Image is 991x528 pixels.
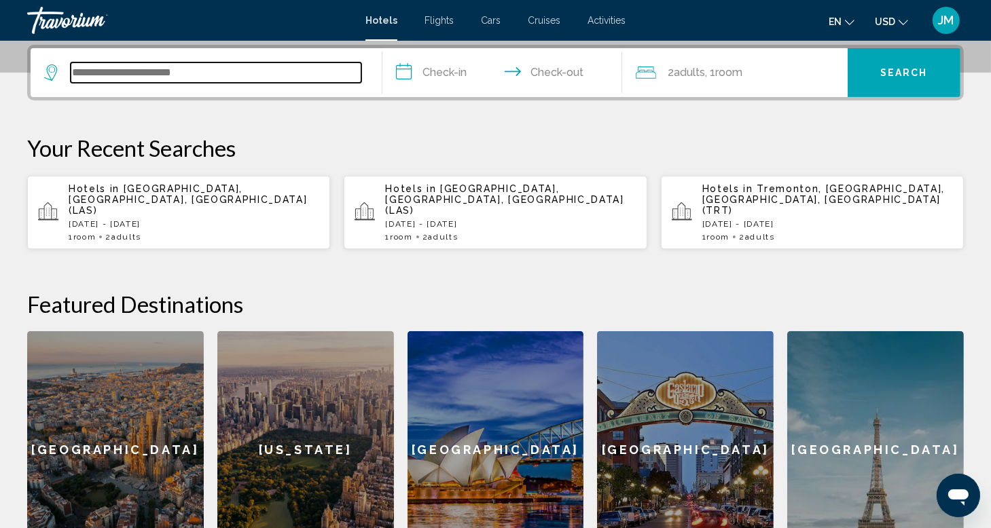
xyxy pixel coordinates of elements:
[69,183,307,216] span: [GEOGRAPHIC_DATA], [GEOGRAPHIC_DATA], [GEOGRAPHIC_DATA] (LAS)
[27,134,964,162] p: Your Recent Searches
[69,183,120,194] span: Hotels in
[702,232,729,242] span: 1
[939,14,954,27] span: JM
[27,290,964,318] h2: Featured Destinations
[588,15,626,26] a: Activities
[848,48,960,97] button: Search
[829,16,842,27] span: en
[745,232,775,242] span: Adults
[702,183,753,194] span: Hotels in
[937,474,980,517] iframe: Button to launch messaging window
[31,48,960,97] div: Search widget
[706,232,729,242] span: Room
[73,232,96,242] span: Room
[661,175,964,250] button: Hotels in Tremonton, [GEOGRAPHIC_DATA], [GEOGRAPHIC_DATA], [GEOGRAPHIC_DATA] (TRT)[DATE] - [DATE]...
[875,12,908,31] button: Change currency
[702,183,945,216] span: Tremonton, [GEOGRAPHIC_DATA], [GEOGRAPHIC_DATA], [GEOGRAPHIC_DATA] (TRT)
[365,15,397,26] a: Hotels
[69,232,96,242] span: 1
[706,63,743,82] span: , 1
[422,232,458,242] span: 2
[716,66,743,79] span: Room
[27,175,330,250] button: Hotels in [GEOGRAPHIC_DATA], [GEOGRAPHIC_DATA], [GEOGRAPHIC_DATA] (LAS)[DATE] - [DATE]1Room2Adults
[428,232,458,242] span: Adults
[875,16,895,27] span: USD
[105,232,141,242] span: 2
[390,232,413,242] span: Room
[382,48,621,97] button: Check in and out dates
[385,183,624,216] span: [GEOGRAPHIC_DATA], [GEOGRAPHIC_DATA], [GEOGRAPHIC_DATA] (LAS)
[739,232,775,242] span: 2
[668,63,706,82] span: 2
[702,219,953,229] p: [DATE] - [DATE]
[929,6,964,35] button: User Menu
[528,15,560,26] a: Cruises
[385,232,412,242] span: 1
[344,175,647,250] button: Hotels in [GEOGRAPHIC_DATA], [GEOGRAPHIC_DATA], [GEOGRAPHIC_DATA] (LAS)[DATE] - [DATE]1Room2Adults
[674,66,706,79] span: Adults
[385,183,436,194] span: Hotels in
[829,12,854,31] button: Change language
[622,48,848,97] button: Travelers: 2 adults, 0 children
[425,15,454,26] a: Flights
[111,232,141,242] span: Adults
[481,15,501,26] a: Cars
[880,68,928,79] span: Search
[69,219,319,229] p: [DATE] - [DATE]
[27,7,352,34] a: Travorium
[385,219,636,229] p: [DATE] - [DATE]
